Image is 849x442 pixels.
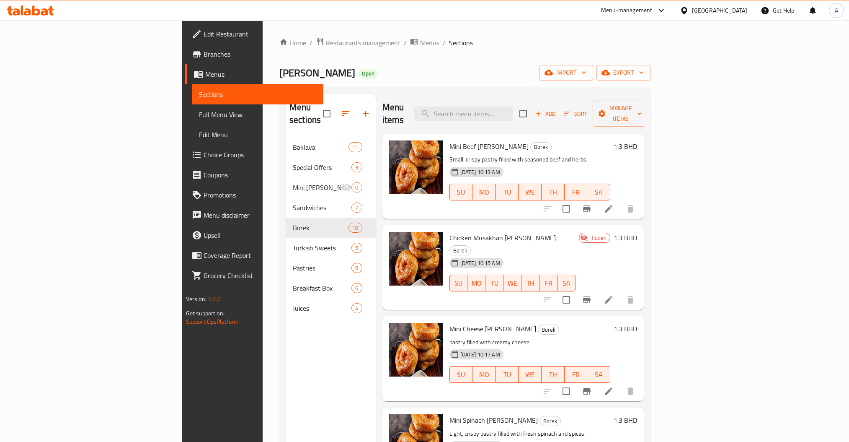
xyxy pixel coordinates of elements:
[359,69,378,79] div: Open
[614,323,637,335] h6: 1.3 BHD
[204,170,317,180] span: Coupons
[326,38,400,48] span: Restaurants management
[352,244,361,252] span: 5
[286,198,376,218] div: Sandwiches7
[352,304,361,312] span: 4
[449,140,529,153] span: Mini Beef [PERSON_NAME]
[204,29,317,39] span: Edit Restaurant
[568,369,584,381] span: FR
[542,184,565,200] button: TH
[293,243,351,253] div: Turkish Sweets
[204,270,317,281] span: Grocery Checklist
[293,203,351,213] span: Sandwiches
[185,265,324,286] a: Grocery Checklist
[538,325,559,335] div: Borek
[614,232,637,244] h6: 1.3 BHD
[587,366,610,383] button: SA
[562,107,589,120] button: Sort
[543,277,554,289] span: FR
[561,277,572,289] span: SA
[208,294,221,304] span: 1.0.0
[286,134,376,322] nav: Menu sections
[286,278,376,298] div: Breakfast Box6
[467,275,485,291] button: MO
[389,232,443,286] img: Chicken Musakhan Borek
[565,366,588,383] button: FR
[545,186,561,198] span: TH
[614,414,637,426] h6: 1.3 BHD
[286,258,376,278] div: Pastries6
[532,107,559,120] button: Add
[476,186,492,198] span: MO
[279,63,355,82] span: [PERSON_NAME]
[185,145,324,165] a: Choice Groups
[591,186,607,198] span: SA
[539,416,561,426] div: Borek
[587,184,610,200] button: SA
[692,6,747,15] div: [GEOGRAPHIC_DATA]
[499,369,515,381] span: TU
[293,162,351,172] span: Special Offers
[449,366,473,383] button: SU
[204,49,317,59] span: Branches
[499,186,515,198] span: TU
[286,238,376,258] div: Turkish Sweets5
[293,283,351,293] span: Breakfast Box
[316,37,400,48] a: Restaurants management
[204,190,317,200] span: Promotions
[185,225,324,245] a: Upsell
[604,295,614,305] a: Edit menu item
[449,337,611,348] p: pastry filled with creamy cheese
[404,38,407,48] li: /
[352,164,361,172] span: 3
[503,275,521,291] button: WE
[485,275,503,291] button: TU
[199,130,317,140] span: Edit Menu
[341,182,351,192] svg: Inactive section
[522,369,538,381] span: WE
[352,284,361,292] span: 6
[539,275,557,291] button: FR
[199,89,317,99] span: Sections
[389,140,443,194] img: Mini Beef Gul Borek
[557,200,575,218] span: Select to update
[279,37,650,48] nav: breadcrumb
[293,303,351,313] div: Juices
[472,366,495,383] button: MO
[449,154,611,165] p: Small, crispy pastry filled with seasoned beef and herbs.
[577,199,597,219] button: Branch-specific-item
[185,185,324,205] a: Promotions
[620,290,640,310] button: delete
[604,386,614,396] a: Edit menu item
[286,137,376,157] div: Baklava11
[351,162,362,172] div: items
[476,369,492,381] span: MO
[449,322,536,335] span: Mini Cheese [PERSON_NAME]
[620,381,640,401] button: delete
[519,184,542,200] button: WE
[457,168,503,176] span: [DATE] 10:13 AM
[519,366,542,383] button: WE
[192,104,324,125] a: Full Menu View
[186,316,239,327] a: Support.OpsPlatform
[293,263,351,273] span: Pastries
[591,369,607,381] span: SA
[356,104,376,124] button: Add section
[293,182,341,192] span: Mini [PERSON_NAME]
[620,199,640,219] button: delete
[530,142,552,152] div: Borek
[495,366,519,383] button: TU
[186,294,206,304] span: Version:
[453,369,470,381] span: SU
[450,246,470,255] span: Borek
[185,24,324,44] a: Edit Restaurant
[192,125,324,145] a: Edit Menu
[614,140,637,152] h6: 1.3 BHD
[351,203,362,213] div: items
[293,223,348,233] span: Borek
[204,230,317,240] span: Upsell
[568,186,584,198] span: FR
[472,184,495,200] button: MO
